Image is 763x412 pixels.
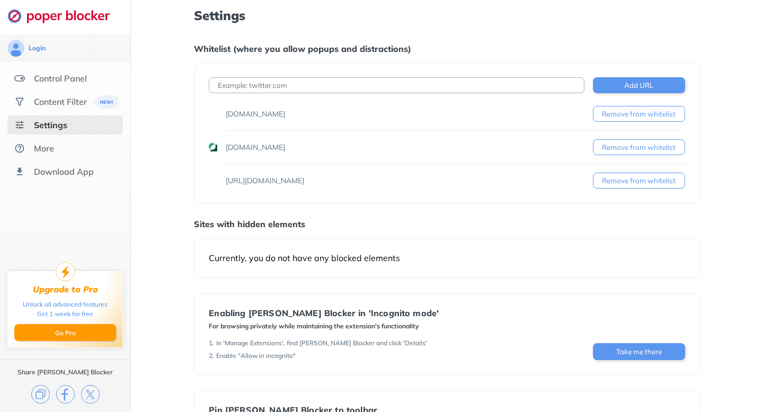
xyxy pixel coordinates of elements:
[226,175,304,186] div: [URL][DOMAIN_NAME]
[7,40,24,57] img: avatar.svg
[209,253,685,263] div: Currently, you do not have any blocked elements
[593,106,685,122] button: Remove from whitelist
[7,8,121,23] img: logo-webpage.svg
[14,73,25,84] img: features.svg
[14,96,25,107] img: social.svg
[34,143,54,154] div: More
[31,385,50,404] img: copy.svg
[34,73,87,84] div: Control Panel
[14,166,25,177] img: download-app.svg
[194,8,699,22] h1: Settings
[593,77,685,93] button: Add URL
[23,300,108,309] div: Unlock all advanced features
[216,339,427,347] div: In 'Manage Extensions', find [PERSON_NAME] Blocker and click 'Details'
[56,262,75,281] img: upgrade-to-pro.svg
[56,385,75,404] img: facebook.svg
[194,219,699,229] div: Sites with hidden elements
[216,352,296,360] div: Enable "Allow in incognito"
[209,143,217,151] img: favicons
[209,77,584,93] input: Example: twitter.com
[33,284,98,294] div: Upgrade to Pro
[226,109,285,119] div: [DOMAIN_NAME]
[593,173,685,189] button: Remove from whitelist
[593,139,685,155] button: Remove from whitelist
[14,120,25,130] img: settings-selected.svg
[209,339,214,347] div: 1 .
[17,368,113,377] div: Share [PERSON_NAME] Blocker
[593,343,685,360] button: Take me there
[93,95,119,109] img: menuBanner.svg
[209,352,214,360] div: 2 .
[37,309,93,319] div: Get 1 week for free
[209,322,439,330] div: For browsing privately while maintaining the extension's functionality
[29,44,46,52] div: Login
[209,308,439,318] div: Enabling [PERSON_NAME] Blocker in 'Incognito mode'
[34,120,67,130] div: Settings
[209,176,217,185] img: favicons
[34,96,87,107] div: Content Filter
[194,43,699,54] div: Whitelist (where you allow popups and distractions)
[209,110,217,118] img: favicons
[14,143,25,154] img: about.svg
[34,166,94,177] div: Download App
[14,324,116,341] button: Go Pro
[81,385,100,404] img: x.svg
[226,142,285,153] div: [DOMAIN_NAME]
